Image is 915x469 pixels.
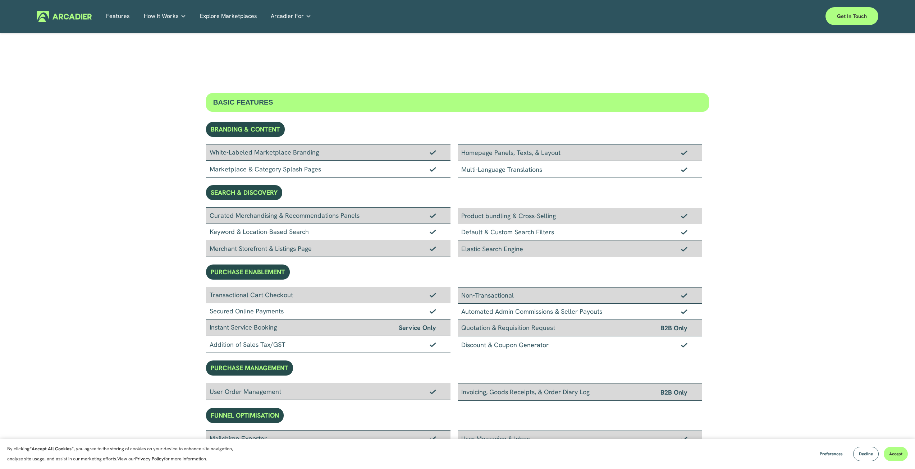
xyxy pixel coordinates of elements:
[458,161,702,178] div: Multi-Language Translations
[681,309,687,314] img: Checkmark
[206,144,450,161] div: White-Labeled Marketplace Branding
[660,387,687,397] span: B2B Only
[430,342,436,347] img: Checkmark
[206,303,450,319] div: Secured Online Payments
[37,11,92,22] img: Arcadier
[206,93,709,112] div: BASIC FEATURES
[430,389,436,394] img: Checkmark
[206,265,290,280] div: PURCHASE ENABLEMENT
[681,247,687,252] img: Checkmark
[458,431,702,447] div: User Messaging & Inbox
[399,322,436,333] span: Service Only
[859,451,873,457] span: Decline
[458,208,702,224] div: Product bundling & Cross-Selling
[144,11,186,22] a: folder dropdown
[825,7,878,25] a: Get in touch
[135,456,164,462] a: Privacy Policy
[853,447,879,461] button: Decline
[430,150,436,155] img: Checkmark
[458,383,702,401] div: Invoicing, Goods Receipts, & Order Diary Log
[681,213,687,219] img: Checkmark
[430,167,436,172] img: Checkmark
[206,240,450,257] div: Merchant Storefront & Listings Page
[144,11,179,21] span: How It Works
[889,451,902,457] span: Accept
[681,342,687,348] img: Checkmark
[206,224,450,240] div: Keyword & Location-Based Search
[458,304,702,320] div: Automated Admin Commissions & Seller Payouts
[814,447,848,461] button: Preferences
[206,408,284,423] div: FUNNEL OPTIMISATION
[29,446,74,452] strong: “Accept All Cookies”
[271,11,311,22] a: folder dropdown
[458,336,702,353] div: Discount & Coupon Generator
[7,444,241,464] p: By clicking , you agree to the storing of cookies on your device to enhance site navigation, anal...
[206,287,450,303] div: Transactional Cart Checkout
[430,309,436,314] img: Checkmark
[206,336,450,353] div: Addition of Sales Tax/GST
[430,293,436,298] img: Checkmark
[206,122,285,137] div: BRANDING & CONTENT
[681,167,687,172] img: Checkmark
[200,11,257,22] a: Explore Marketplaces
[458,287,702,304] div: Non-Transactional
[884,447,908,461] button: Accept
[458,224,702,240] div: Default & Custom Search Filters
[271,11,304,21] span: Arcadier For
[458,320,702,336] div: Quotation & Requisition Request
[430,213,436,218] img: Checkmark
[206,207,450,224] div: Curated Merchandising & Recommendations Panels
[206,319,450,336] div: Instant Service Booking
[681,230,687,235] img: Checkmark
[430,436,436,441] img: Checkmark
[820,451,843,457] span: Preferences
[206,383,450,400] div: User Order Management
[681,436,687,441] img: Checkmark
[681,293,687,298] img: Checkmark
[458,240,702,257] div: Elastic Search Engine
[206,430,450,447] div: Mailchimp Exporter
[660,323,687,333] span: B2B Only
[430,229,436,234] img: Checkmark
[206,161,450,178] div: Marketplace & Category Splash Pages
[206,185,282,200] div: SEARCH & DISCOVERY
[458,144,702,161] div: Homepage Panels, Texts, & Layout
[430,246,436,251] img: Checkmark
[681,150,687,155] img: Checkmark
[206,360,293,376] div: PURCHASE MANAGEMENT
[106,11,130,22] a: Features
